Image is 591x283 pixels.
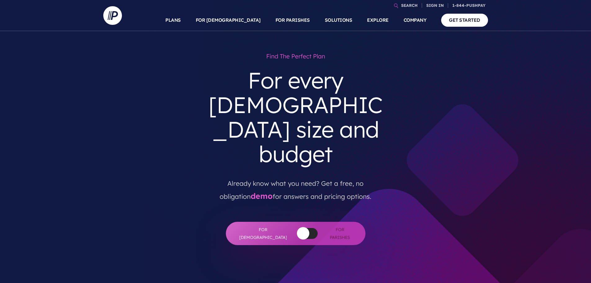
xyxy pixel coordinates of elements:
[327,226,353,241] span: For Parishes
[238,226,288,241] span: For [DEMOGRAPHIC_DATA]
[196,9,261,31] a: FOR [DEMOGRAPHIC_DATA]
[165,9,181,31] a: PLANS
[404,9,427,31] a: COMPANY
[202,50,389,63] h1: Find the perfect plan
[367,9,389,31] a: EXPLORE
[202,63,389,171] h3: For every [DEMOGRAPHIC_DATA] size and budget
[207,171,385,203] p: Already know what you need? Get a free, no obligation for answers and pricing options.
[275,9,310,31] a: FOR PARISHES
[325,9,352,31] a: SOLUTIONS
[441,14,488,26] a: GET STARTED
[251,191,273,201] a: demo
